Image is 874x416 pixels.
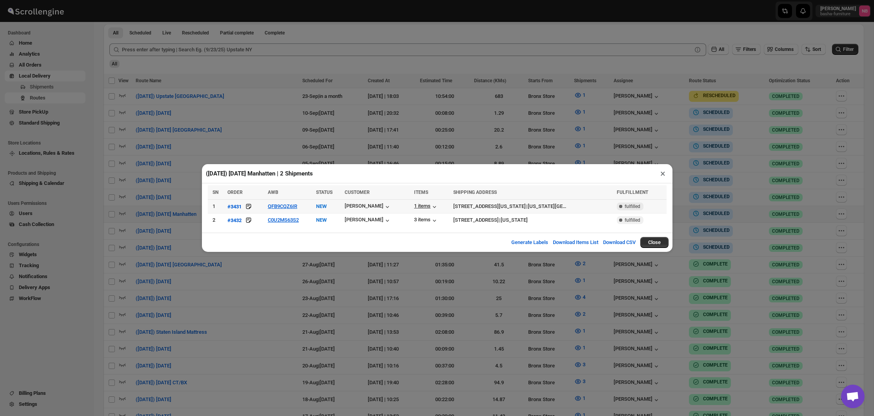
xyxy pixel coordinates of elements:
[227,190,243,195] span: ORDER
[227,216,242,224] button: #3432
[206,170,313,177] h2: ([DATE]) [DATE] Manhatten | 2 Shipments
[345,190,370,195] span: CUSTOMER
[657,168,669,179] button: ×
[227,204,242,210] div: #3431
[617,190,648,195] span: FULFILLMENT
[414,190,428,195] span: ITEMS
[453,216,612,224] div: |
[528,203,569,210] div: [US_STATE][GEOGRAPHIC_DATA]
[453,203,612,210] div: |
[208,200,225,213] td: 1
[841,385,865,408] a: Open chat
[548,235,603,250] button: Download Items List
[316,203,327,209] span: NEW
[625,217,640,223] span: fulfilled
[227,217,242,223] div: #3432
[453,190,497,195] span: SHIPPING ADDRESS
[414,203,438,211] button: 1 items
[268,190,278,195] span: AWB
[598,235,640,250] button: Download CSV
[227,203,242,210] button: #3431
[507,235,553,250] button: Generate Labels
[453,216,499,224] div: [STREET_ADDRESS]
[208,213,225,227] td: 2
[268,203,297,209] button: QFB9CQZ6IR
[640,237,669,248] button: Close
[345,203,391,211] button: [PERSON_NAME]
[414,217,438,224] button: 3 items
[213,190,218,195] span: SN
[625,203,640,210] span: fulfilled
[316,217,327,223] span: NEW
[316,190,333,195] span: STATUS
[501,216,528,224] div: [US_STATE]
[345,217,391,224] button: [PERSON_NAME]
[268,217,299,223] button: C0U2MS63S2
[453,203,526,210] div: [STREET_ADDRESS][US_STATE]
